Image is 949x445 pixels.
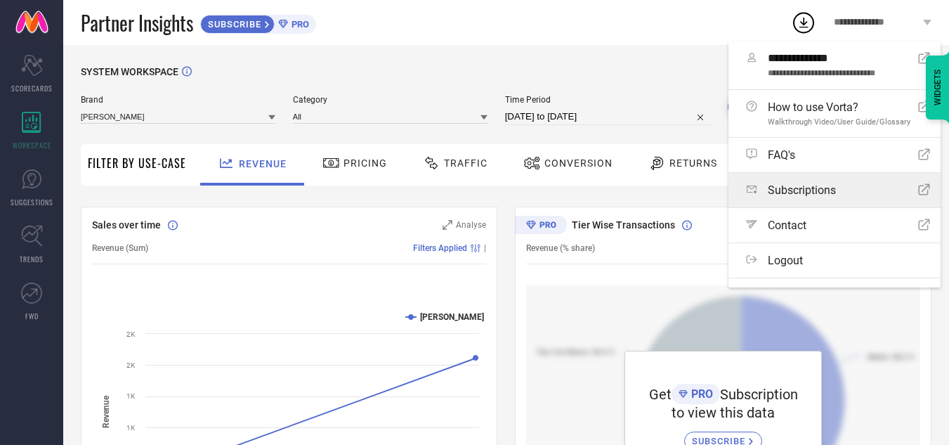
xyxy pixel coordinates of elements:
span: Traffic [444,157,487,169]
a: FAQ's [728,138,941,172]
span: Walkthrough Video/User Guide/Glossary [768,117,910,127]
a: Contact [728,208,941,243]
span: Time Period [505,95,711,105]
text: 2K [126,361,136,369]
span: Contact [768,219,806,232]
tspan: Revenue [101,395,111,428]
span: PRO [688,387,713,401]
span: Revenue (Sum) [92,243,148,253]
span: FAQ's [768,148,795,162]
span: Get [649,386,672,403]
span: WORKSPACE [13,140,51,150]
span: Filter By Use-Case [88,155,186,172]
svg: Zoom [443,220,452,230]
a: How to use Vorta?Walkthrough Video/User Guide/Glossary [728,90,941,137]
text: 1K [126,424,136,432]
a: SUBSCRIBEPRO [200,11,316,34]
span: Tier Wise Transactions [572,219,675,231]
span: How to use Vorta? [768,101,910,114]
span: Returns [669,157,717,169]
span: Logout [768,254,803,267]
text: 1K [126,392,136,400]
span: Sales over time [92,219,161,231]
text: 2K [126,330,136,338]
span: to view this data [672,404,775,421]
div: Open download list [791,10,816,35]
span: SCORECARDS [11,83,53,93]
span: | [484,243,486,253]
span: Brand [81,95,275,105]
span: Analyse [456,220,486,230]
span: SYSTEM WORKSPACE [81,66,178,77]
text: [PERSON_NAME] [420,312,484,322]
span: Filters Applied [413,243,467,253]
span: FWD [25,311,39,321]
span: Subscription [720,386,798,403]
span: SUGGESTIONS [11,197,53,207]
span: Revenue (% share) [526,243,595,253]
a: Subscriptions [728,173,941,207]
span: Pricing [343,157,387,169]
span: SUBSCRIBE [201,19,265,30]
span: TRENDS [20,254,44,264]
span: Subscriptions [768,183,836,197]
span: Partner Insights [81,8,193,37]
span: Revenue [239,158,287,169]
div: Premium [515,216,567,237]
span: Conversion [544,157,613,169]
input: Select time period [505,108,711,125]
span: Category [293,95,487,105]
span: PRO [288,19,309,30]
